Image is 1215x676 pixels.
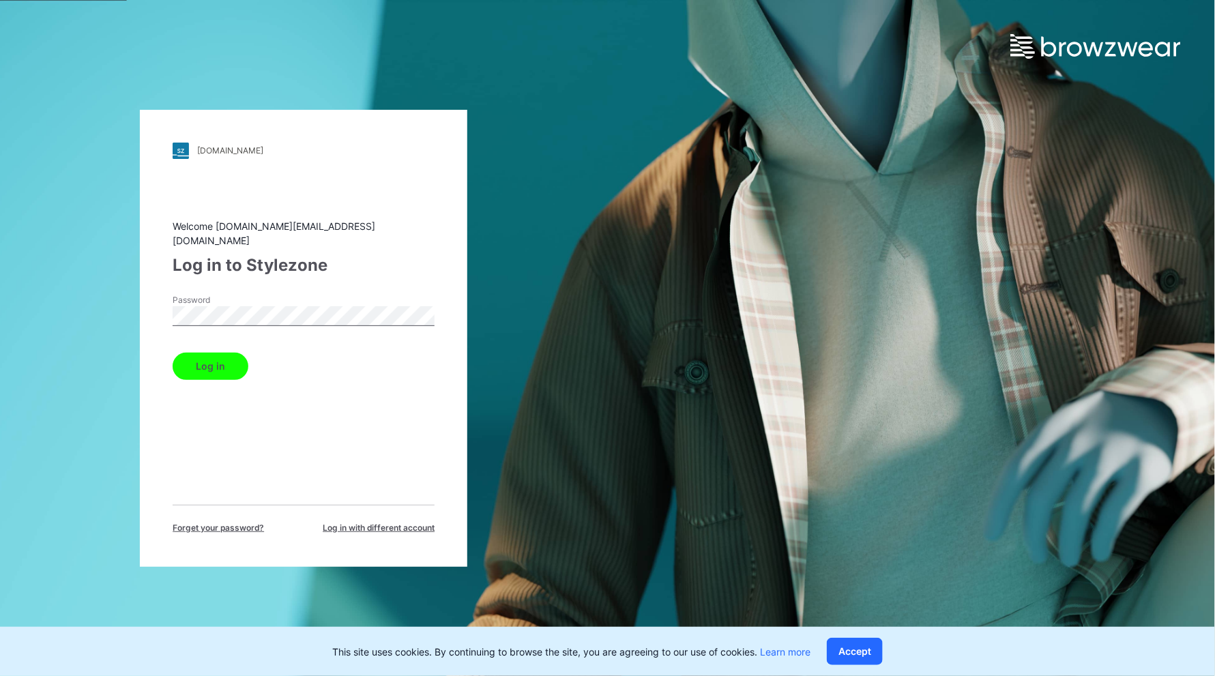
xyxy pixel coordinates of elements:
span: Forget your password? [173,522,264,534]
div: Log in to Stylezone [173,253,435,278]
label: Password [173,294,268,306]
img: browzwear-logo.e42bd6dac1945053ebaf764b6aa21510.svg [1010,34,1181,59]
button: Log in [173,353,248,380]
a: Learn more [760,646,810,658]
img: stylezone-logo.562084cfcfab977791bfbf7441f1a819.svg [173,143,189,159]
button: Accept [827,638,883,665]
div: [DOMAIN_NAME] [197,145,263,156]
a: [DOMAIN_NAME] [173,143,435,159]
span: Log in with different account [323,522,435,534]
p: This site uses cookies. By continuing to browse the site, you are agreeing to our use of cookies. [332,645,810,659]
div: Welcome [DOMAIN_NAME][EMAIL_ADDRESS][DOMAIN_NAME] [173,219,435,248]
